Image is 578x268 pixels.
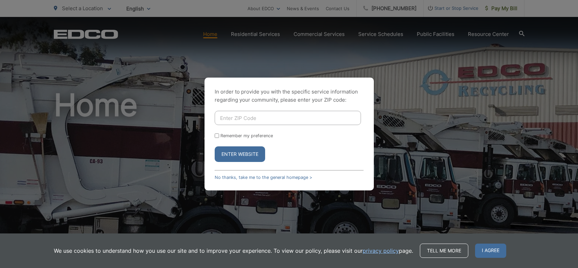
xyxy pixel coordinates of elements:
a: privacy policy [363,247,399,255]
span: I agree [475,244,506,258]
p: We use cookies to understand how you use our site and to improve your experience. To view our pol... [54,247,413,255]
label: Remember my preference [220,133,273,138]
button: Enter Website [215,146,265,162]
input: Enter ZIP Code [215,111,361,125]
a: Tell me more [420,244,468,258]
p: In order to provide you with the specific service information regarding your community, please en... [215,88,364,104]
a: No thanks, take me to the general homepage > [215,175,312,180]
